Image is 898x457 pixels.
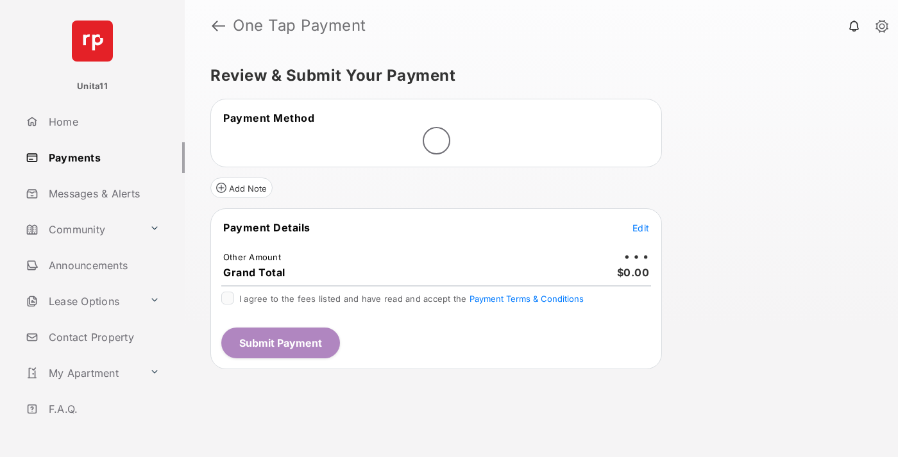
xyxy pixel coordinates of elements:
img: svg+xml;base64,PHN2ZyB4bWxucz0iaHR0cDovL3d3dy53My5vcmcvMjAwMC9zdmciIHdpZHRoPSI2NCIgaGVpZ2h0PSI2NC... [72,21,113,62]
a: Announcements [21,250,185,281]
a: Contact Property [21,322,185,353]
p: Unita11 [77,80,108,93]
span: Edit [632,222,649,233]
strong: One Tap Payment [233,18,366,33]
a: Home [21,106,185,137]
h5: Review & Submit Your Payment [210,68,862,83]
span: $0.00 [617,266,650,279]
span: Grand Total [223,266,285,279]
button: I agree to the fees listed and have read and accept the [470,294,584,304]
button: Add Note [210,178,273,198]
span: Payment Details [223,221,310,234]
span: I agree to the fees listed and have read and accept the [239,294,584,304]
span: Payment Method [223,112,314,124]
a: Community [21,214,144,245]
td: Other Amount [223,251,282,263]
a: Payments [21,142,185,173]
a: My Apartment [21,358,144,388]
button: Edit [632,221,649,234]
button: Submit Payment [221,328,340,358]
a: F.A.Q. [21,394,185,424]
a: Messages & Alerts [21,178,185,209]
a: Lease Options [21,286,144,317]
